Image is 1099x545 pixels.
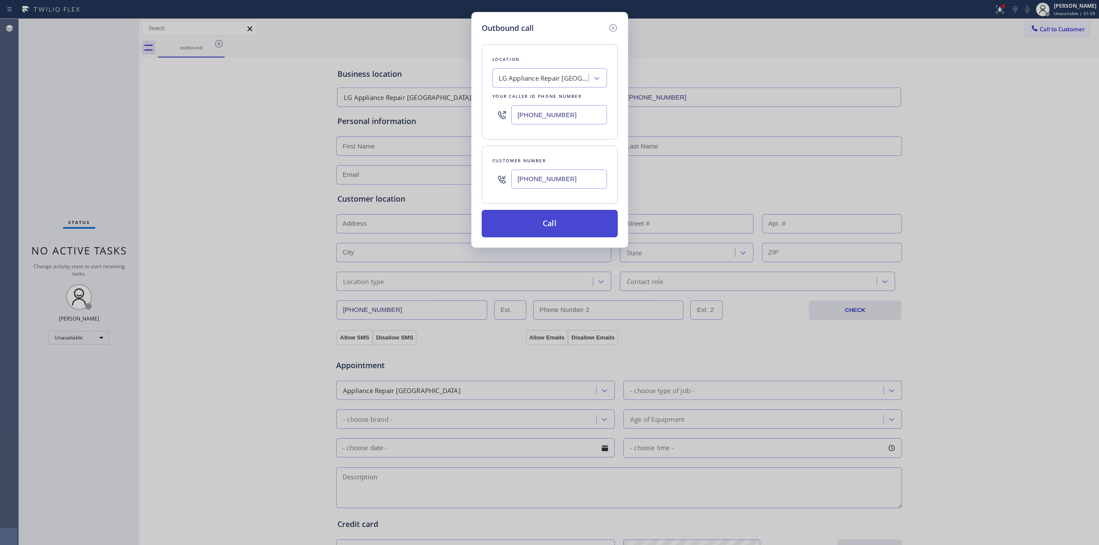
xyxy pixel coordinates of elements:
[511,105,607,124] input: (123) 456-7890
[511,170,607,189] input: (123) 456-7890
[499,73,589,83] div: LG Appliance Repair [GEOGRAPHIC_DATA]
[482,22,534,34] h5: Outbound call
[482,210,618,237] button: Call
[492,55,607,64] div: Location
[492,156,607,165] div: Customer number
[492,92,607,101] div: Your caller id phone number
